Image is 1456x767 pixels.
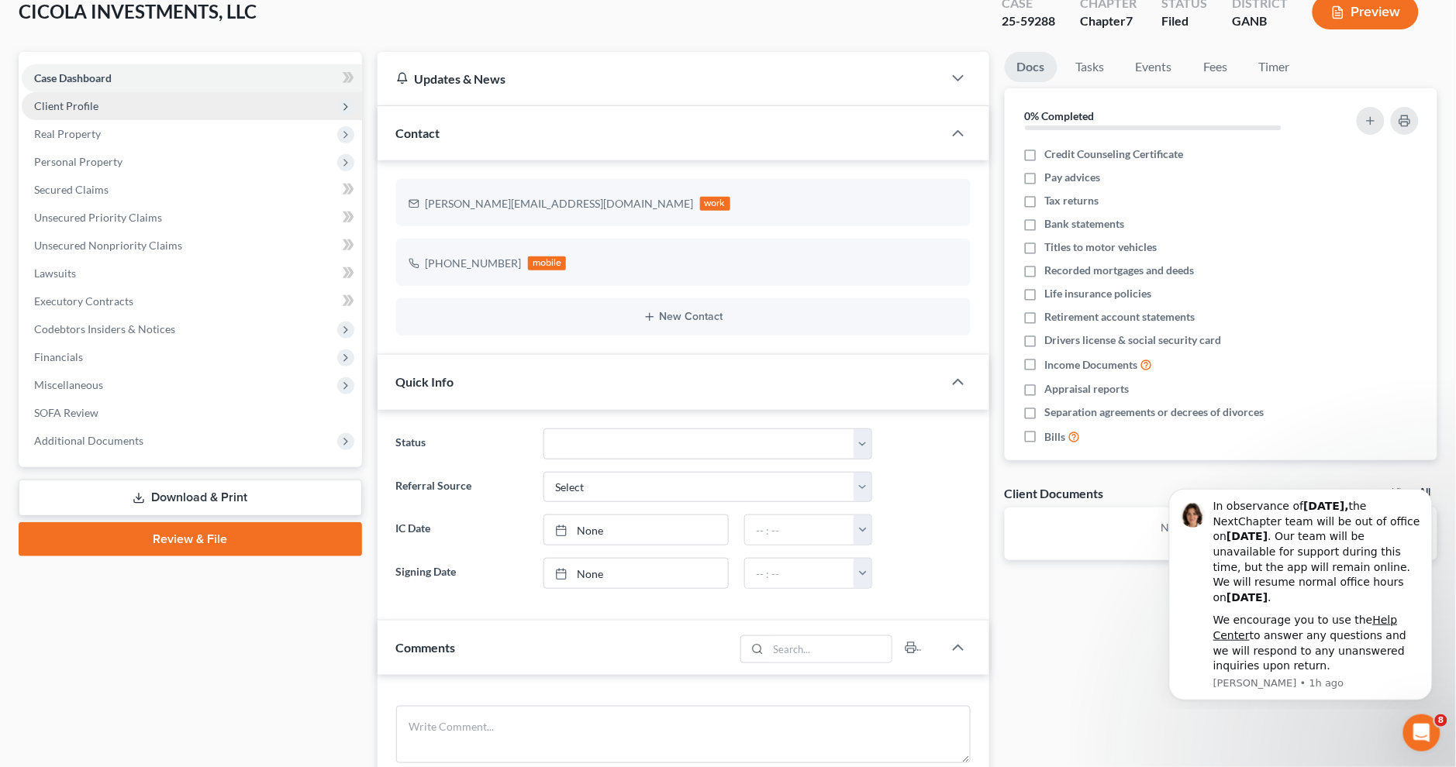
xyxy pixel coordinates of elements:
a: Executory Contracts [22,287,362,315]
span: SOFA Review [34,406,98,419]
span: Secured Claims [34,183,109,196]
label: Status [388,428,536,459]
span: Additional Documents [34,434,143,447]
div: Chapter [1080,12,1137,30]
iframe: Intercom live chat [1403,714,1440,752]
span: Appraisal reports [1045,381,1130,397]
span: Unsecured Priority Claims [34,211,162,224]
span: Titles to motor vehicles [1045,239,1158,255]
a: Case Dashboard [22,64,362,92]
div: work [700,197,731,211]
span: Retirement account statements [1045,309,1196,325]
span: Codebtors Insiders & Notices [34,322,175,335]
a: Download & Print [19,480,362,516]
span: Personal Property [34,155,122,168]
div: GANB [1232,12,1288,30]
span: Comments [396,640,456,655]
span: Executory Contracts [34,294,133,308]
div: mobile [528,256,567,270]
a: Fees [1191,52,1240,82]
span: Quick Info [396,374,454,389]
span: Life insurance policies [1045,286,1152,301]
a: None [544,515,728,545]
a: Events [1123,52,1185,82]
span: Income Documents [1045,357,1138,373]
div: Client Documents [1005,485,1104,501]
span: Case Dashboard [34,71,112,84]
a: Lawsuits [22,260,362,287]
label: Referral Source [388,472,536,503]
span: Recorded mortgages and deeds [1045,263,1195,278]
span: Financials [34,350,83,363]
span: 8 [1435,714,1447,727]
div: Filed [1161,12,1207,30]
a: Secured Claims [22,176,362,204]
input: -- : -- [745,559,854,588]
span: Drivers license & social security card [1045,332,1222,348]
span: 7 [1126,13,1133,28]
iframe: Intercom notifications message [1146,475,1456,710]
span: Tax returns [1045,193,1099,208]
div: [PHONE_NUMBER] [426,256,522,271]
a: None [544,559,728,588]
a: Unsecured Priority Claims [22,204,362,232]
span: Lawsuits [34,267,76,280]
a: Tasks [1064,52,1117,82]
input: -- : -- [745,515,854,545]
a: Docs [1005,52,1057,82]
span: Contact [396,126,440,140]
div: [PERSON_NAME][EMAIL_ADDRESS][DOMAIN_NAME] [426,196,694,212]
a: Review & File [19,522,362,556]
span: Unsecured Nonpriority Claims [34,239,182,252]
p: No client documents yet. [1017,520,1425,535]
label: IC Date [388,514,536,545]
label: Signing Date [388,558,536,589]
span: Bills [1045,429,1066,445]
div: 25-59288 [1002,12,1055,30]
span: Real Property [34,127,101,140]
a: Timer [1247,52,1302,82]
span: Client Profile [34,99,98,112]
span: Credit Counseling Certificate [1045,146,1184,162]
span: Miscellaneous [34,378,103,391]
div: Updates & News [396,71,924,87]
span: Bank statements [1045,216,1125,232]
span: Pay advices [1045,170,1101,185]
button: New Contact [409,311,958,323]
a: SOFA Review [22,399,362,427]
strong: 0% Completed [1025,109,1095,122]
span: Separation agreements or decrees of divorces [1045,404,1265,420]
input: Search... [768,636,892,662]
a: Unsecured Nonpriority Claims [22,232,362,260]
